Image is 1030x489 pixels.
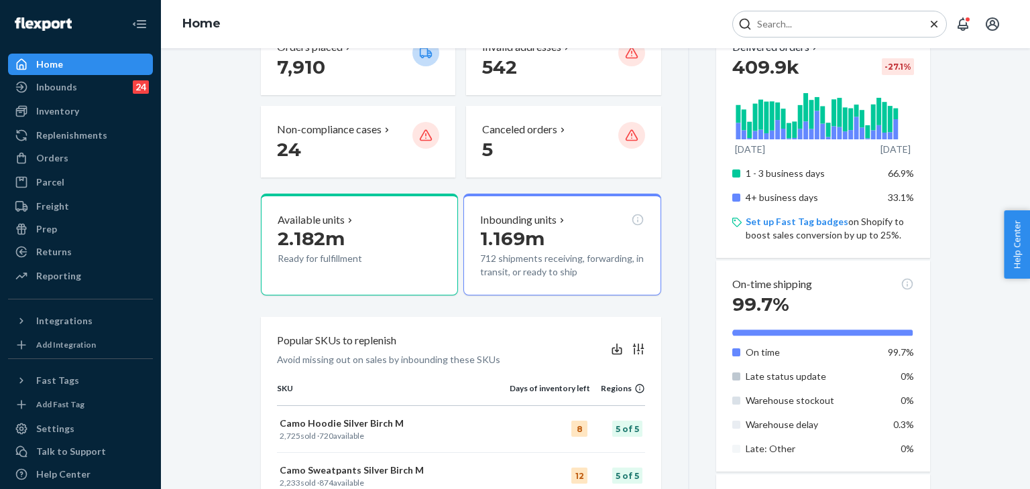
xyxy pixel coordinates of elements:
th: Days of inventory left [510,382,590,405]
button: Open account menu [979,11,1006,38]
div: 8 [571,421,587,437]
a: Freight [8,196,153,217]
p: [DATE] [735,143,765,156]
img: Flexport logo [15,17,72,31]
button: Non-compliance cases 24 [261,106,455,178]
button: Close Search [927,17,941,31]
div: Fast Tags [36,374,79,387]
p: sold · available [280,430,507,441]
div: 5 of 5 [612,468,642,484]
button: Integrations [8,310,153,332]
button: Inbounding units1.169m712 shipments receiving, forwarding, in transit, or ready to ship [463,194,661,295]
a: Settings [8,418,153,439]
div: 12 [571,468,587,484]
button: Canceled orders 5 [466,106,661,178]
p: 712 shipments receiving, forwarding, in transit, or ready to ship [480,252,644,279]
div: Returns [36,245,72,259]
a: Replenishments [8,125,153,146]
a: Help Center [8,464,153,485]
div: Add Fast Tag [36,399,84,410]
th: SKU [277,382,510,405]
div: Replenishments [36,129,107,142]
p: On-time shipping [732,277,812,292]
div: Freight [36,200,69,213]
span: 2.182m [278,227,345,250]
div: Parcel [36,176,64,189]
span: 1.169m [480,227,545,250]
div: Orders [36,151,68,165]
div: Add Integration [36,339,96,350]
div: Prep [36,222,57,236]
a: Home [8,54,153,75]
p: Avoid missing out on sales by inbounding these SKUs [277,353,500,366]
span: 5 [482,138,493,161]
span: 24 [277,138,301,161]
p: [DATE] [880,143,911,156]
p: Available units [278,212,345,228]
div: Inventory [36,104,79,118]
p: Inbounding units [480,212,557,228]
span: 33.1% [888,192,914,203]
div: Help Center [36,468,91,481]
p: sold · available [280,477,507,488]
a: Home [182,16,221,31]
p: 1 - 3 business days [746,167,878,180]
span: 542 [482,56,517,78]
button: Fast Tags [8,370,153,391]
button: Help Center [1004,210,1030,279]
svg: Search Icon [738,17,752,31]
span: 7,910 [277,56,325,78]
button: Orders placed 7,910 [261,23,455,95]
a: Orders [8,147,153,169]
div: Integrations [36,314,93,328]
a: Add Integration [8,337,153,353]
div: 24 [133,80,149,94]
button: Invalid addresses 542 [466,23,661,95]
a: Parcel [8,171,153,193]
span: 0% [901,443,914,454]
span: 2,725 [280,431,300,441]
a: Talk to Support [8,441,153,462]
a: Inbounds24 [8,76,153,98]
span: 66.9% [888,167,914,179]
div: Settings [36,422,74,435]
input: Search Input [752,17,917,31]
span: 874 [319,478,333,488]
p: Warehouse delay [746,418,878,431]
p: Late status update [746,370,878,383]
div: Reporting [36,269,81,283]
div: 5 of 5 [612,421,642,437]
span: 720 [319,431,333,441]
div: Home [36,58,63,71]
span: 99.7% [888,346,914,358]
button: Close Navigation [126,11,153,38]
div: Talk to Support [36,445,106,458]
p: Camo Hoodie Silver Birch M [280,417,507,430]
button: Available units2.182mReady for fulfillment [261,194,458,295]
a: Add Fast Tag [8,397,153,413]
p: Camo Sweatpants Silver Birch M [280,464,507,477]
a: Inventory [8,100,153,122]
span: 0% [901,395,914,406]
span: 2,233 [280,478,300,488]
button: Open notifications [950,11,976,38]
span: 409.9k [732,56,799,78]
a: Prep [8,218,153,240]
p: Late: Other [746,442,878,456]
p: on Shopify to boost sales conversion by up to 25%. [746,215,914,242]
ol: breadcrumbs [172,5,231,44]
a: Reporting [8,265,153,287]
p: Non-compliance cases [277,122,382,137]
div: -27.1 % [882,58,914,75]
p: Ready for fulfillment [278,252,402,265]
p: 4+ business days [746,191,878,204]
p: Popular SKUs to replenish [277,333,396,348]
span: 0% [901,370,914,382]
span: 0.3% [893,419,914,430]
div: Regions [590,382,645,394]
p: Warehouse stockout [746,394,878,407]
p: On time [746,346,878,359]
a: Returns [8,241,153,263]
a: Set up Fast Tag badges [746,216,848,227]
